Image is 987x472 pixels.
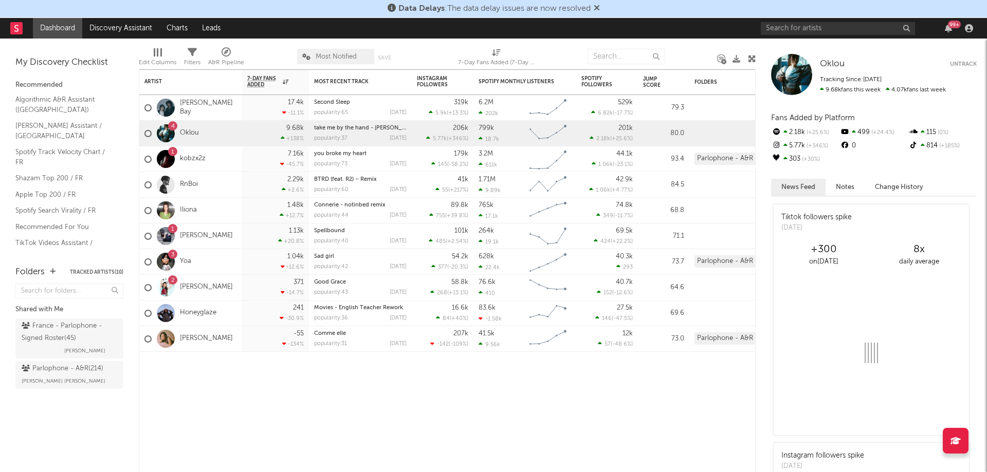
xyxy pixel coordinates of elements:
[180,232,233,240] a: [PERSON_NAME]
[839,139,908,153] div: 0
[594,5,600,13] span: Dismiss
[479,125,494,131] div: 799k
[643,333,684,345] div: 73.0
[453,330,468,337] div: 207k
[314,100,350,105] a: Second Sleep
[643,307,684,319] div: 69.6
[525,326,571,352] svg: Chart title
[479,213,498,219] div: 17.1k
[771,139,839,153] div: 5.77k
[314,177,407,182] div: BTRD (feat. R2) – Remix
[398,5,445,13] span: Data Delays
[525,223,571,249] svg: Chart title
[314,228,345,234] a: Spellbound
[314,254,407,259] div: Sad girl
[525,275,571,300] svg: Chart title
[180,257,191,266] a: Yoa
[617,305,633,311] div: 27.5k
[643,281,684,294] div: 64.6
[525,172,571,198] svg: Chart title
[948,21,961,28] div: 99 +
[294,279,304,286] div: 371
[180,283,233,292] a: [PERSON_NAME]
[945,24,952,32] button: 99+
[429,238,468,244] div: ( )
[590,135,633,142] div: ( )
[453,125,468,131] div: 206k
[448,136,467,142] span: +346 %
[479,99,493,106] div: 6.2M
[458,44,535,73] div: 7-Day Fans Added (7-Day Fans Added)
[431,161,468,167] div: ( )
[694,255,773,268] div: Parlophone - A&R (214)
[581,75,617,88] div: Spotify Followers
[15,304,123,316] div: Shared with Me
[280,315,304,322] div: -30.9 %
[776,256,871,268] div: on [DATE]
[417,75,453,88] div: Instagram Followers
[447,239,467,244] span: +2.54 %
[390,315,407,321] div: [DATE]
[390,290,407,295] div: [DATE]
[314,161,348,167] div: popularity: 73
[278,238,304,244] div: +20.8 %
[70,270,123,275] button: Tracked Artists(10)
[435,110,447,116] span: 5.9k
[938,143,960,149] span: +185 %
[479,290,495,296] div: 410
[603,213,613,219] span: 349
[592,161,633,167] div: ( )
[22,320,115,345] div: France - Parlophone - Signed Roster ( 45 )
[15,237,113,258] a: TikTok Videos Assistant / [GEOGRAPHIC_DATA]
[437,342,449,347] span: -142
[613,316,631,322] span: -47.5 %
[314,341,347,347] div: popularity: 31
[643,179,684,191] div: 84.5
[595,315,633,322] div: ( )
[449,265,467,270] span: -20.3 %
[602,316,612,322] span: 146
[15,120,113,141] a: [PERSON_NAME] Assistant / [GEOGRAPHIC_DATA]
[398,5,591,13] span: : The data delay issues are now resolved
[451,202,468,209] div: 89.8k
[436,315,468,322] div: ( )
[826,179,865,196] button: Notes
[820,87,946,93] span: 4.07k fans last week
[15,94,113,115] a: Algorithmic A&R Assistant ([GEOGRAPHIC_DATA])
[616,150,633,157] div: 44.1k
[139,44,176,73] div: Edit Columns
[15,284,123,298] input: Search for folders...
[616,253,633,260] div: 40.3k
[390,161,407,167] div: [DATE]
[615,213,631,219] span: -11.7 %
[287,253,304,260] div: 1.04k
[314,125,407,131] div: take me by the hand - Aaron Hibell remix
[314,264,348,270] div: popularity: 42
[761,22,915,35] input: Search for artists
[805,130,829,136] span: +25.6 %
[314,202,407,208] div: Connerie - notinbed remix
[288,150,304,157] div: 7.16k
[600,239,611,244] span: 424
[429,212,468,219] div: ( )
[431,263,468,270] div: ( )
[433,136,447,142] span: 5.77k
[936,130,948,136] span: 0 %
[281,135,304,142] div: +138 %
[316,53,357,60] span: Most Notified
[447,213,467,219] span: +39.8 %
[479,150,493,157] div: 3.2M
[479,305,496,311] div: 83.6k
[15,173,113,184] a: Shazam Top 200 / FR
[820,59,845,69] a: Oklou
[479,253,494,260] div: 628k
[598,162,613,167] span: 1.06k
[15,56,123,69] div: My Discovery Checklist
[282,341,304,347] div: -134 %
[180,155,206,163] a: kobzx2z
[820,77,882,83] span: Tracking Since: [DATE]
[643,256,684,268] div: 73.7
[314,228,407,234] div: Spellbound
[15,146,113,167] a: Spotify Track Velocity Chart / FR
[378,55,391,61] button: Save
